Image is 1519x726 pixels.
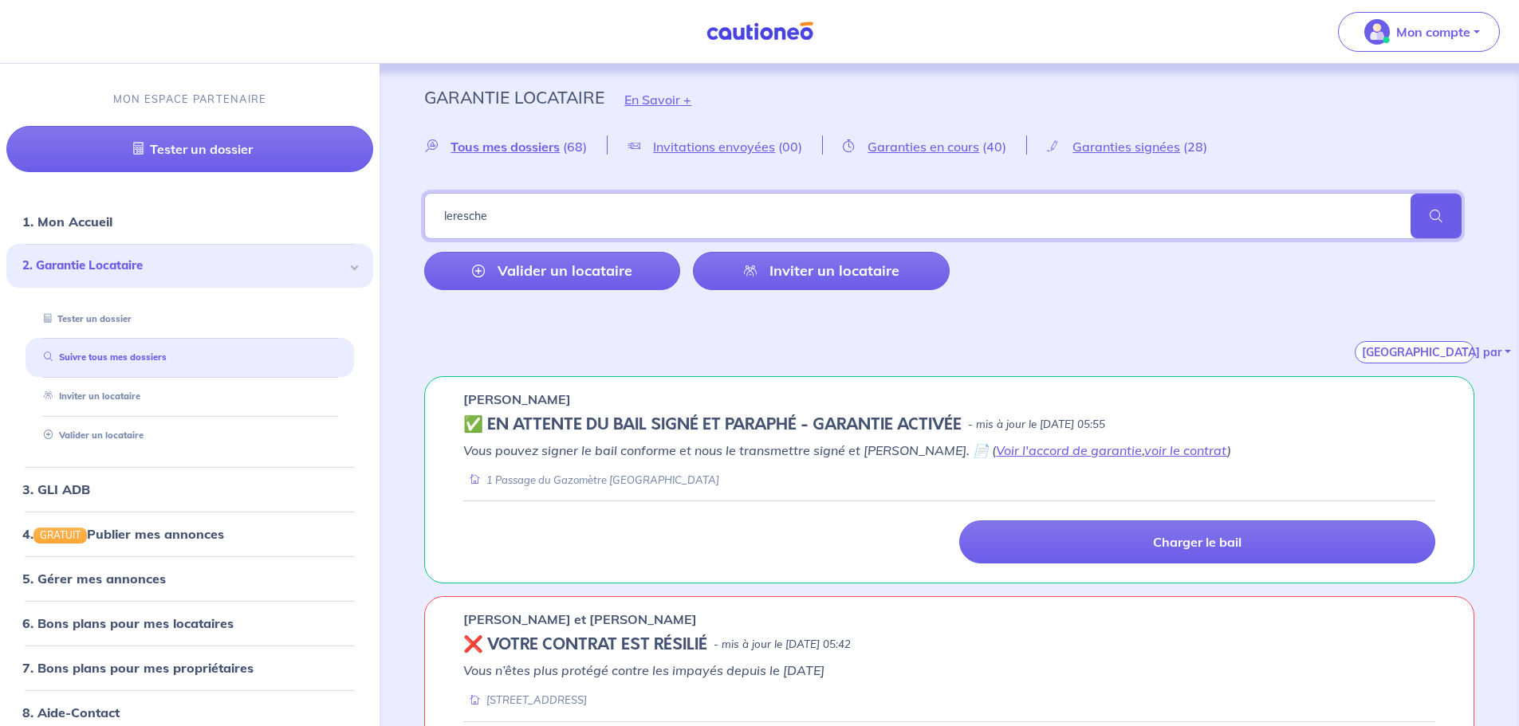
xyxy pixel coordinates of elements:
[653,139,775,155] span: Invitations envoyées
[463,693,587,708] div: [STREET_ADDRESS]
[22,526,224,542] a: 4.GRATUITPublier mes annonces
[26,422,354,449] div: Valider un locataire
[22,704,120,720] a: 8. Aide-Contact
[424,83,604,112] p: Garantie Locataire
[823,139,1026,154] a: Garanties en cours(40)
[604,77,711,123] button: En Savoir +
[26,306,354,332] div: Tester un dossier
[6,607,373,639] div: 6. Bons plans pour mes locataires
[1338,12,1500,52] button: illu_account_valid_menu.svgMon compte
[424,252,680,290] a: Valider un locataire
[563,139,587,155] span: (68)
[6,126,373,172] a: Tester un dossier
[22,660,254,676] a: 7. Bons plans pour mes propriétaires
[22,571,166,587] a: 5. Gérer mes annonces
[1411,194,1462,238] span: search
[6,473,373,505] div: 3. GLI ADB
[463,610,697,629] p: [PERSON_NAME] et [PERSON_NAME]
[463,390,571,409] p: [PERSON_NAME]
[700,22,820,41] img: Cautioneo
[6,206,373,237] div: 1. Mon Accueil
[26,345,354,371] div: Suivre tous mes dossiers
[22,214,112,230] a: 1. Mon Accueil
[714,637,851,653] p: - mis à jour le [DATE] 05:42
[778,139,802,155] span: (00)
[996,442,1142,458] a: Voir l'accord de garantie
[1183,139,1207,155] span: (28)
[982,139,1006,155] span: (40)
[22,481,90,497] a: 3. GLI ADB
[26,383,354,410] div: Inviter un locataire
[6,563,373,595] div: 5. Gérer mes annonces
[463,473,719,488] div: 1 Passage du Gazomètre [GEOGRAPHIC_DATA]
[463,415,1435,434] div: state: CONTRACT-SIGNED, Context: FINISHED,FINISHED
[1072,139,1180,155] span: Garanties signées
[463,661,1435,680] p: Vous n’êtes plus protégé contre les impayés depuis le [DATE]
[451,139,560,155] span: Tous mes dossiers
[1355,341,1474,363] button: [GEOGRAPHIC_DATA] par
[37,352,167,363] a: Suivre tous mes dossiers
[463,442,1231,458] em: Vous pouvez signer le bail conforme et nous le transmettre signé et [PERSON_NAME]. 📄 ( , )
[463,635,707,654] h5: ❌ VOTRE CONTRAT EST RÉSILIÉ
[608,139,822,154] a: Invitations envoyées(00)
[6,244,373,288] div: 2. Garantie Locataire
[693,252,949,290] a: Inviter un locataire
[424,193,1462,239] input: Rechercher par nom / prénom / mail du locataire
[37,430,144,441] a: Valider un locataire
[959,520,1435,563] a: Charger le bail
[463,415,962,434] h5: ✅️️️ EN ATTENTE DU BAIL SIGNÉ ET PARAPHÉ - GARANTIE ACTIVÉE
[1027,139,1227,154] a: Garanties signées(28)
[6,652,373,684] div: 7. Bons plans pour mes propriétaires
[6,518,373,550] div: 4.GRATUITPublier mes annonces
[868,139,979,155] span: Garanties en cours
[22,615,234,631] a: 6. Bons plans pour mes locataires
[1153,534,1242,550] p: Charger le bail
[968,417,1105,433] p: - mis à jour le [DATE] 05:55
[113,92,267,107] p: MON ESPACE PARTENAIRE
[424,139,607,154] a: Tous mes dossiers(68)
[1364,19,1390,45] img: illu_account_valid_menu.svg
[37,390,140,402] a: Inviter un locataire
[463,635,1435,654] div: state: REVOKED, Context: ,
[1396,22,1470,41] p: Mon compte
[37,313,132,324] a: Tester un dossier
[22,257,345,275] span: 2. Garantie Locataire
[1144,442,1227,458] a: voir le contrat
